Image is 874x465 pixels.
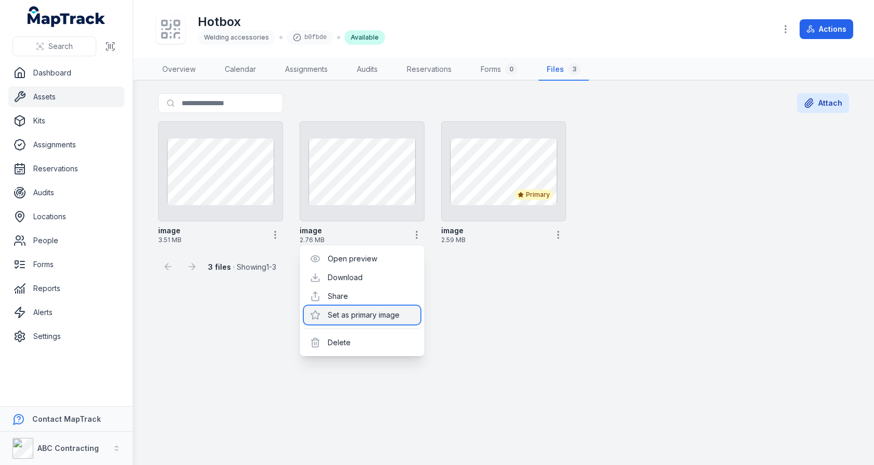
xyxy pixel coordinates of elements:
div: Primary [515,190,553,200]
div: Open preview [304,249,420,268]
a: Forms [8,254,124,275]
div: b0fbde [287,30,333,45]
a: Audits [349,59,386,81]
a: Audits [8,182,124,203]
a: Kits [8,110,124,131]
strong: image [158,225,181,236]
a: Download [328,272,363,283]
div: 3 [568,63,581,76]
a: Assignments [8,134,124,155]
a: Reservations [8,158,124,179]
button: Attach [797,93,849,113]
strong: ABC Contracting [37,444,99,453]
a: Assets [8,86,124,107]
span: 2.59 MB [441,236,546,244]
a: Files3 [538,59,589,81]
a: Locations [8,206,124,227]
strong: Contact MapTrack [32,414,101,423]
a: Reports [8,278,124,299]
button: Actions [800,19,853,39]
a: Reservations [399,59,460,81]
span: Welding accessories [204,33,269,41]
a: Forms0 [472,59,526,81]
div: 0 [505,63,518,76]
strong: image [300,225,322,236]
div: Available [344,30,385,45]
a: Settings [8,326,124,347]
div: Set as primary image [304,306,420,324]
strong: 3 files [208,262,231,271]
div: Share [304,287,420,306]
h1: Hotbox [198,14,385,30]
span: 2.76 MB [300,236,405,244]
a: Assignments [277,59,336,81]
a: Alerts [8,302,124,323]
a: Calendar [216,59,264,81]
button: Search [12,36,96,56]
a: MapTrack [28,6,106,27]
strong: image [441,225,464,236]
a: Dashboard [8,62,124,83]
div: Delete [304,333,420,352]
a: People [8,230,124,251]
span: 3.51 MB [158,236,263,244]
span: Search [48,41,73,52]
span: · Showing 1 - 3 [208,262,276,271]
a: Overview [154,59,204,81]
